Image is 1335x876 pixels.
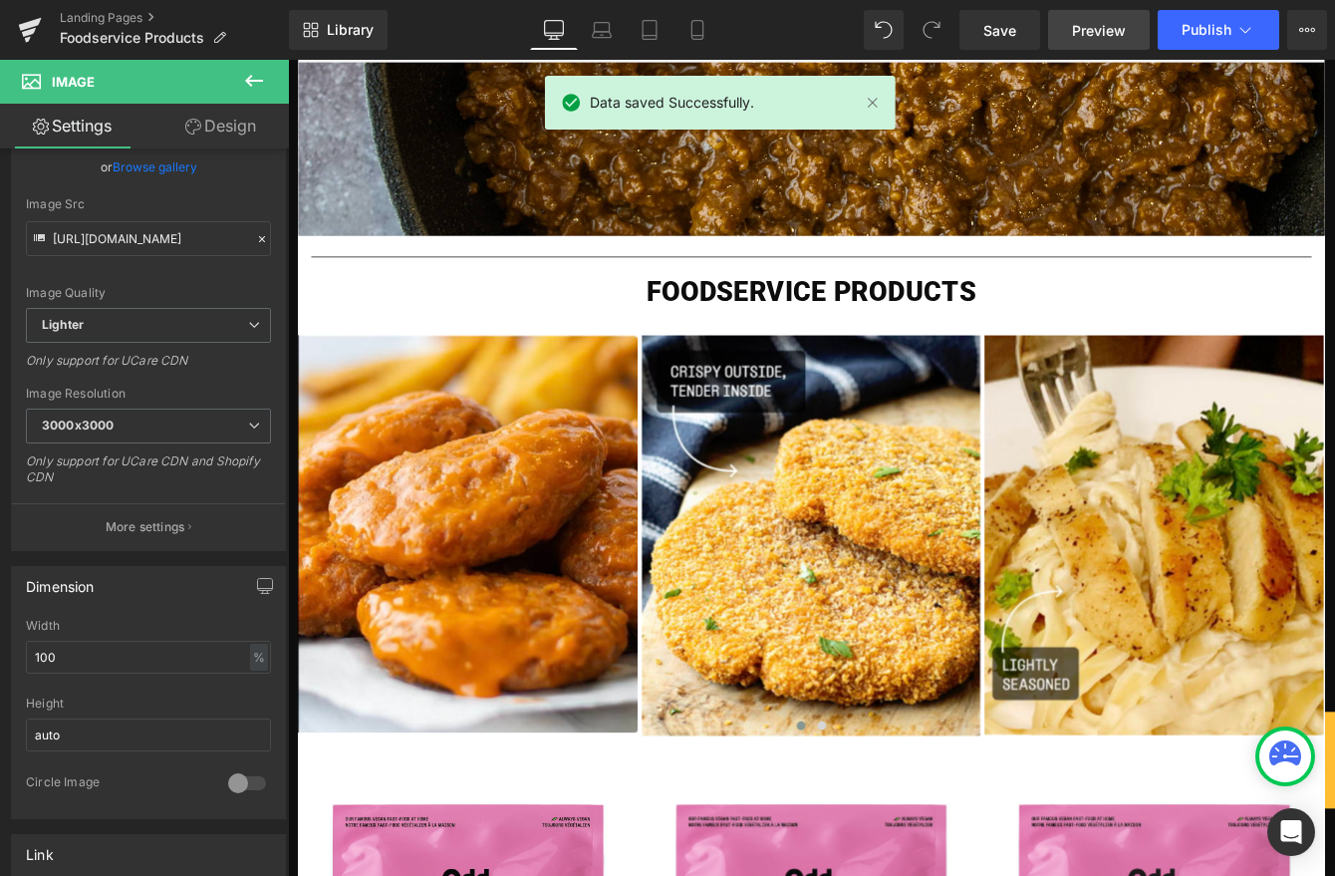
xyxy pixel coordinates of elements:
div: Only support for UCare CDN [26,353,271,382]
a: New Library [289,10,388,50]
div: Dimension [26,567,95,595]
span: Publish [1182,22,1231,38]
div: Link [26,835,54,863]
input: Link [26,221,271,256]
div: Open Intercom Messenger [1267,808,1315,856]
a: Laptop [578,10,626,50]
div: Image Src [26,197,271,211]
span: Foodservice Products [60,30,204,46]
button: Redo [912,10,951,50]
span: Preview [1072,20,1126,41]
span: Library [327,21,374,39]
p: More settings [106,518,185,536]
span: Save [983,20,1016,41]
div: Only support for UCare CDN and Shopify CDN [26,453,271,498]
a: ORDER NOW [1179,766,1197,847]
b: Lighter [42,317,84,332]
h1: FOODSERVICE PRODUCTS [27,248,1179,287]
button: Undo [864,10,904,50]
div: Circle Image [26,774,208,795]
a: Preview [1048,10,1150,50]
input: auto [26,719,271,751]
span: Image [52,74,95,90]
input: auto [26,641,271,674]
a: Landing Pages [60,10,289,26]
div: Height [26,697,271,711]
a: Tablet [626,10,673,50]
div: Image Quality [26,286,271,300]
a: Mobile [673,10,721,50]
button: Publish [1158,10,1279,50]
button: More [1287,10,1327,50]
b: 3000x3000 [42,418,114,433]
a: Design [148,104,293,148]
a: Desktop [530,10,578,50]
a: Browse gallery [113,149,197,184]
button: More settings [12,503,285,550]
span: Data saved Successfully. [590,92,754,114]
div: Width [26,619,271,633]
div: % [250,644,268,671]
div: or [26,156,271,177]
div: Image Resolution [26,387,271,401]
